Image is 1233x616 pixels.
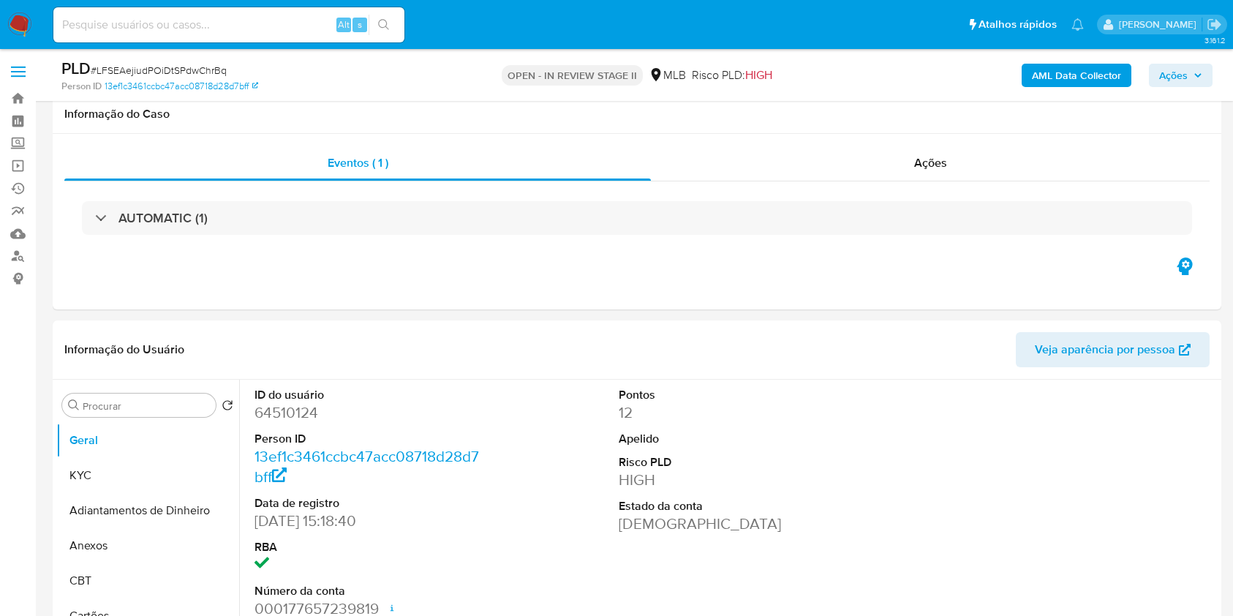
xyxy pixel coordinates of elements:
[619,454,847,470] dt: Risco PLD
[68,399,80,411] button: Procurar
[692,67,772,83] span: Risco PLD:
[745,67,772,83] span: HIGH
[619,387,847,403] dt: Pontos
[1022,64,1131,87] button: AML Data Collector
[358,18,362,31] span: s
[254,446,479,487] a: 13ef1c3461ccbc47acc08718d28d7bff
[649,67,686,83] div: MLB
[328,154,388,171] span: Eventos ( 1 )
[254,402,483,423] dd: 64510124
[64,107,1210,121] h1: Informação do Caso
[254,511,483,531] dd: [DATE] 15:18:40
[53,15,404,34] input: Pesquise usuários ou casos...
[1016,332,1210,367] button: Veja aparência por pessoa
[254,583,483,599] dt: Número da conta
[619,498,847,514] dt: Estado da conta
[105,80,258,93] a: 13ef1c3461ccbc47acc08718d28d7bff
[914,154,947,171] span: Ações
[619,402,847,423] dd: 12
[56,493,239,528] button: Adiantamentos de Dinheiro
[1032,64,1121,87] b: AML Data Collector
[83,399,210,413] input: Procurar
[254,539,483,555] dt: RBA
[1207,17,1222,32] a: Sair
[56,458,239,493] button: KYC
[619,514,847,534] dd: [DEMOGRAPHIC_DATA]
[222,399,233,416] button: Retornar ao pedido padrão
[1159,64,1188,87] span: Ações
[1071,18,1084,31] a: Notificações
[254,495,483,511] dt: Data de registro
[56,563,239,598] button: CBT
[619,431,847,447] dt: Apelido
[254,387,483,403] dt: ID do usuário
[82,201,1192,235] div: AUTOMATIC (1)
[91,63,227,78] span: # LFSEAejiudPOiDtSPdwChrBq
[979,17,1057,32] span: Atalhos rápidos
[1119,18,1202,31] p: ana.conceicao@mercadolivre.com
[56,423,239,458] button: Geral
[502,65,643,86] p: OPEN - IN REVIEW STAGE II
[1149,64,1213,87] button: Ações
[1035,332,1175,367] span: Veja aparência por pessoa
[56,528,239,563] button: Anexos
[254,431,483,447] dt: Person ID
[61,56,91,80] b: PLD
[61,80,102,93] b: Person ID
[369,15,399,35] button: search-icon
[338,18,350,31] span: Alt
[619,470,847,490] dd: HIGH
[64,342,184,357] h1: Informação do Usuário
[118,210,208,226] h3: AUTOMATIC (1)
